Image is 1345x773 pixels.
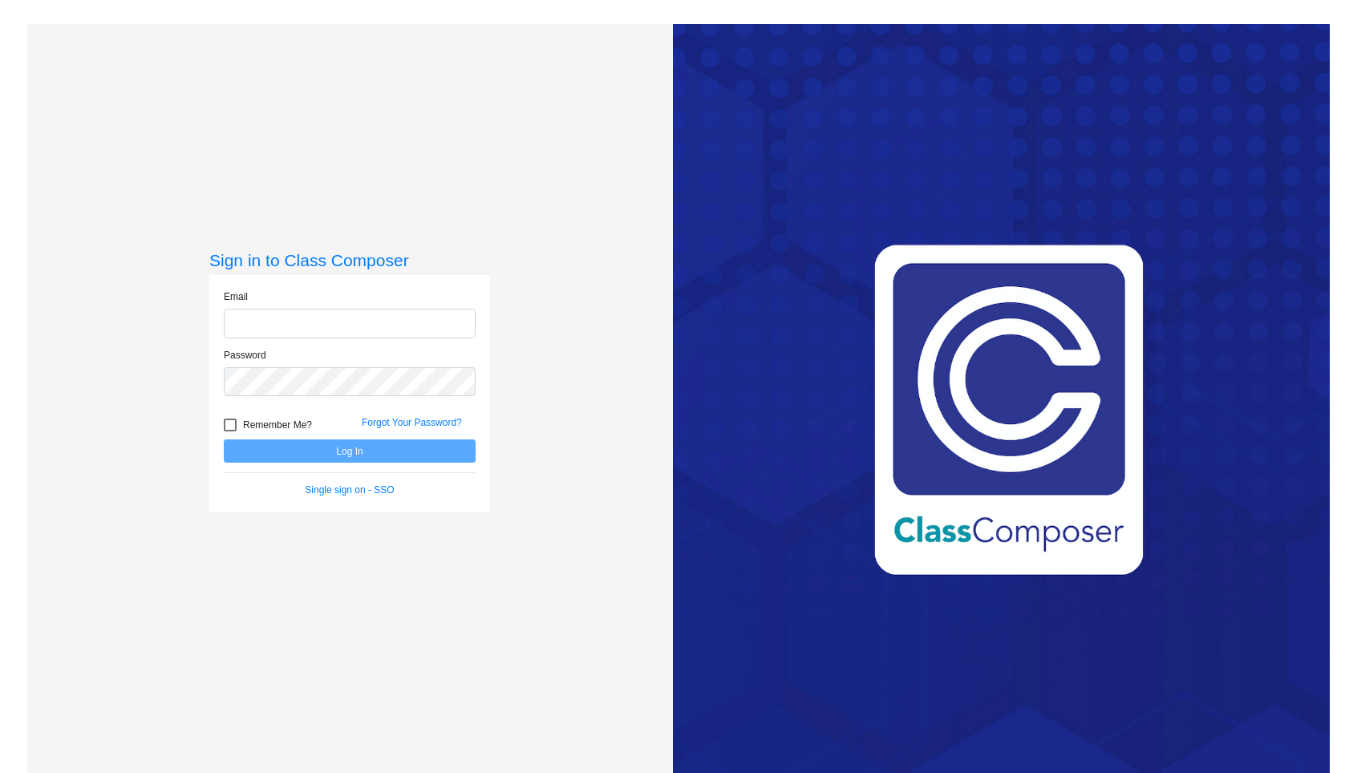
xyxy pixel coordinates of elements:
span: Remember Me? [243,415,312,435]
label: Password [224,348,266,362]
a: Forgot Your Password? [362,417,462,428]
label: Email [224,289,248,304]
button: Log In [224,439,476,463]
a: Single sign on - SSO [305,484,394,496]
h3: Sign in to Class Composer [209,250,490,270]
